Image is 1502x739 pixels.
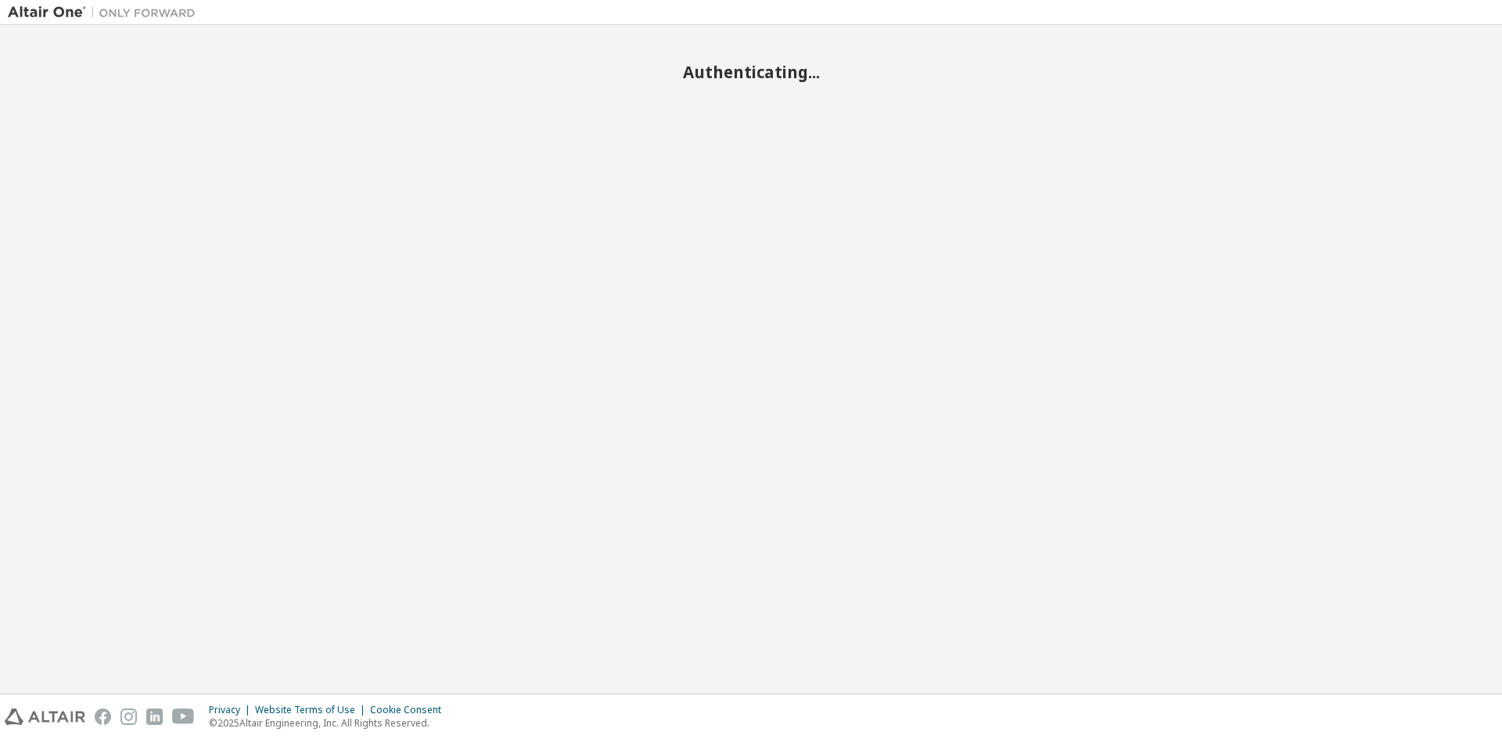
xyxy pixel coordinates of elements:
[370,704,451,716] div: Cookie Consent
[8,62,1494,82] h2: Authenticating...
[8,5,203,20] img: Altair One
[146,709,163,725] img: linkedin.svg
[209,704,255,716] div: Privacy
[5,709,85,725] img: altair_logo.svg
[209,716,451,730] p: © 2025 Altair Engineering, Inc. All Rights Reserved.
[120,709,137,725] img: instagram.svg
[255,704,370,716] div: Website Terms of Use
[172,709,195,725] img: youtube.svg
[95,709,111,725] img: facebook.svg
